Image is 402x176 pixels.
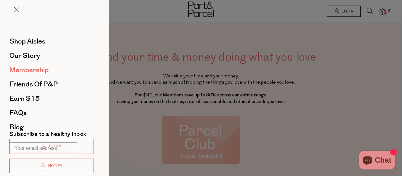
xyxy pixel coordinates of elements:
[9,52,94,59] a: Our Story
[9,81,94,88] a: Friends of P&P
[47,163,62,169] span: Notify
[9,122,24,132] span: Blog
[9,79,58,89] span: Friends of P&P
[9,51,40,61] span: Our Story
[9,108,27,118] span: FAQs
[9,124,94,131] a: Blog
[9,65,49,75] span: Membership
[9,67,94,73] a: Membership
[9,142,77,154] input: Your email address
[9,95,94,102] a: Earn $15
[9,94,40,104] span: Earn $15
[357,151,397,171] inbox-online-store-chat: Shopify online store chat
[9,38,94,45] a: Shop Aisles
[9,132,86,139] label: Subscribe to a healthy inbox
[9,159,94,174] a: Notify
[9,109,94,116] a: FAQs
[9,36,45,46] span: Shop Aisles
